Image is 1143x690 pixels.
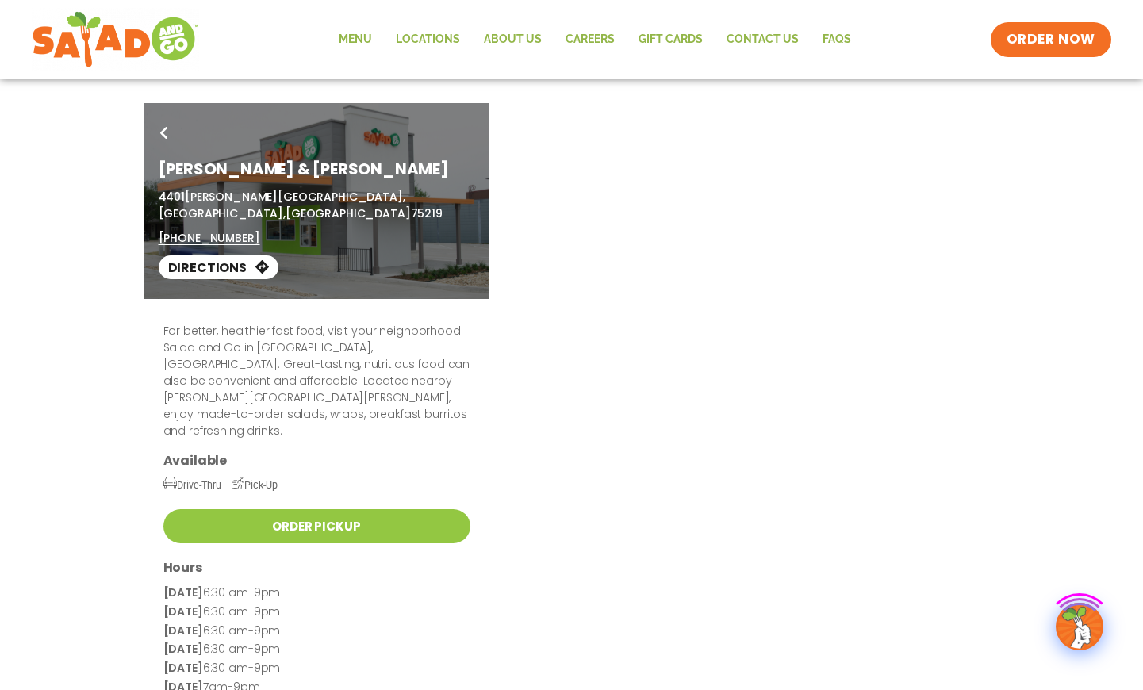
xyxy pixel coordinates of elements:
a: Contact Us [715,21,811,58]
p: 6:30 am-9pm [163,603,470,622]
strong: [DATE] [163,641,203,657]
a: Careers [554,21,627,58]
a: Directions [159,255,278,279]
a: GIFT CARDS [627,21,715,58]
span: [PERSON_NAME][GEOGRAPHIC_DATA], [185,189,405,205]
span: Pick-Up [232,479,278,491]
span: Drive-Thru [163,479,221,491]
a: Menu [327,21,384,58]
p: For better, healthier fast food, visit your neighborhood Salad and Go in [GEOGRAPHIC_DATA], [GEOG... [163,323,470,439]
span: 75219 [411,205,443,221]
strong: [DATE] [163,660,203,676]
p: 6:30 am-9pm [163,622,470,641]
a: [PHONE_NUMBER] [159,230,260,247]
h3: Hours [163,559,470,576]
h1: [PERSON_NAME] & [PERSON_NAME] [159,157,475,181]
img: new-SAG-logo-768×292 [32,8,199,71]
strong: [DATE] [163,585,203,600]
a: About Us [472,21,554,58]
a: Order Pickup [163,509,470,543]
a: ORDER NOW [991,22,1111,57]
h3: Available [163,452,470,469]
a: FAQs [811,21,863,58]
p: 6:30 am-9pm [163,640,470,659]
span: [GEOGRAPHIC_DATA] [286,205,411,221]
p: 6:30 am-9pm [163,659,470,678]
a: Locations [384,21,472,58]
nav: Menu [327,21,863,58]
strong: [DATE] [163,623,203,638]
strong: [DATE] [163,604,203,619]
span: [GEOGRAPHIC_DATA], [159,205,286,221]
p: 6:30 am-9pm [163,584,470,603]
span: ORDER NOW [1007,30,1095,49]
span: 4401 [159,189,185,205]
